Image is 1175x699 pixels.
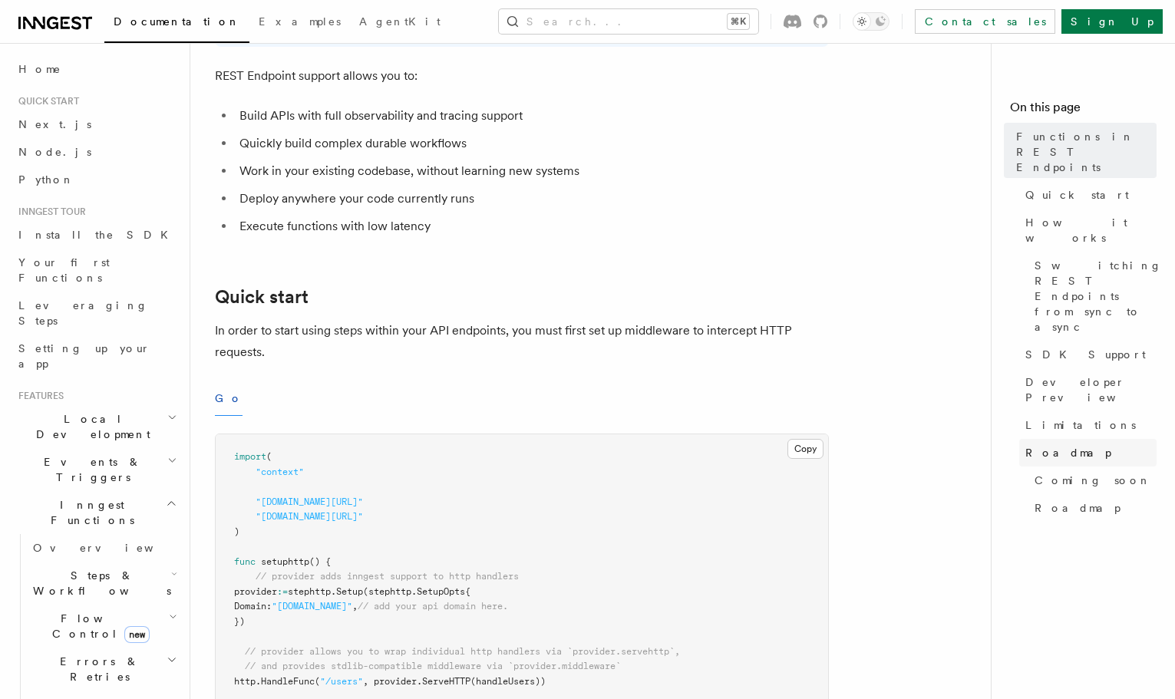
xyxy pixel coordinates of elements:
span: Documentation [114,15,240,28]
a: Developer Preview [1019,368,1157,411]
span: Node.js [18,146,91,158]
span: "[DOMAIN_NAME]" [272,601,352,612]
span: Install the SDK [18,229,177,241]
p: In order to start using steps within your API endpoints, you must first set up middleware to inte... [215,320,829,363]
span: := [277,586,288,597]
span: "context" [256,467,304,477]
span: // and provides stdlib-compatible middleware via `provider.middleware` [245,661,621,671]
span: Overview [33,542,191,554]
li: Work in your existing codebase, without learning new systems [235,160,829,182]
a: Quick start [1019,181,1157,209]
span: ( [315,676,320,687]
span: Examples [259,15,341,28]
span: HandleFunc [261,676,315,687]
span: Developer Preview [1025,374,1157,405]
button: Go [215,381,243,416]
span: "/users" [320,676,363,687]
span: http. [234,676,261,687]
span: , [352,601,358,612]
span: Roadmap [1035,500,1121,516]
span: // provider adds inngest support to http handlers [256,571,519,582]
a: Roadmap [1019,439,1157,467]
span: Coming soon [1035,473,1151,488]
span: AgentKit [359,15,441,28]
span: provider [234,586,277,597]
a: Leveraging Steps [12,292,180,335]
a: Examples [249,5,350,41]
button: Steps & Workflows [27,562,180,605]
li: Deploy anywhere your code currently runs [235,188,829,209]
li: Build APIs with full observability and tracing support [235,105,829,127]
a: Quick start [215,286,309,308]
span: ServeHTTP [422,676,470,687]
span: Setup [336,586,363,597]
span: SDK Support [1025,347,1146,362]
span: // provider allows you to wrap individual http handlers via `provider.servehttp`, [245,646,680,657]
a: SDK Support [1019,341,1157,368]
a: Home [12,55,180,83]
button: Events & Triggers [12,448,180,491]
h4: On this page [1010,98,1157,123]
span: Features [12,390,64,402]
a: Your first Functions [12,249,180,292]
span: Quick start [1025,187,1129,203]
a: Sign Up [1061,9,1163,34]
a: How it works [1019,209,1157,252]
span: "[DOMAIN_NAME][URL]" [256,496,363,507]
span: Events & Triggers [12,454,167,485]
span: Python [18,173,74,186]
span: () { [309,556,331,567]
button: Search...⌘K [499,9,758,34]
button: Copy [787,439,823,459]
span: Inngest Functions [12,497,166,528]
span: Setting up your app [18,342,150,370]
a: Node.js [12,138,180,166]
span: import [234,451,266,462]
a: Next.js [12,110,180,138]
a: Install the SDK [12,221,180,249]
span: Functions in REST Endpoints [1016,129,1157,175]
span: stephttp. [288,586,336,597]
span: How it works [1025,215,1157,246]
span: Your first Functions [18,256,110,284]
a: Coming soon [1028,467,1157,494]
button: Inngest Functions [12,491,180,534]
span: Switching REST Endpoints from sync to async [1035,258,1162,335]
span: , provider. [363,676,422,687]
a: Functions in REST Endpoints [1010,123,1157,181]
span: Errors & Retries [27,654,167,684]
span: Home [18,61,61,77]
span: setuphttp [261,556,309,567]
span: Next.js [18,118,91,130]
span: Leveraging Steps [18,299,148,327]
span: Flow Control [27,611,169,641]
a: Documentation [104,5,249,43]
li: Execute functions with low latency [235,216,829,237]
a: Switching REST Endpoints from sync to async [1028,252,1157,341]
span: "[DOMAIN_NAME][URL]" [256,511,363,522]
a: Contact sales [915,9,1055,34]
button: Errors & Retries [27,648,180,691]
kbd: ⌘K [728,14,749,29]
li: Quickly build complex durable workflows [235,133,829,154]
button: Toggle dark mode [853,12,890,31]
span: // add your api domain here. [358,601,508,612]
a: Python [12,166,180,193]
a: Roadmap [1028,494,1157,522]
button: Local Development [12,405,180,448]
span: (stephttp.SetupOpts{ [363,586,470,597]
span: (handleUsers)) [470,676,546,687]
span: Domain: [234,601,272,612]
span: Local Development [12,411,167,442]
span: Quick start [12,95,79,107]
a: AgentKit [350,5,450,41]
button: Flow Controlnew [27,605,180,648]
span: ( [266,451,272,462]
span: func [234,556,256,567]
a: Limitations [1019,411,1157,439]
a: Setting up your app [12,335,180,378]
span: new [124,626,150,643]
span: Inngest tour [12,206,86,218]
span: Limitations [1025,417,1136,433]
a: Overview [27,534,180,562]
